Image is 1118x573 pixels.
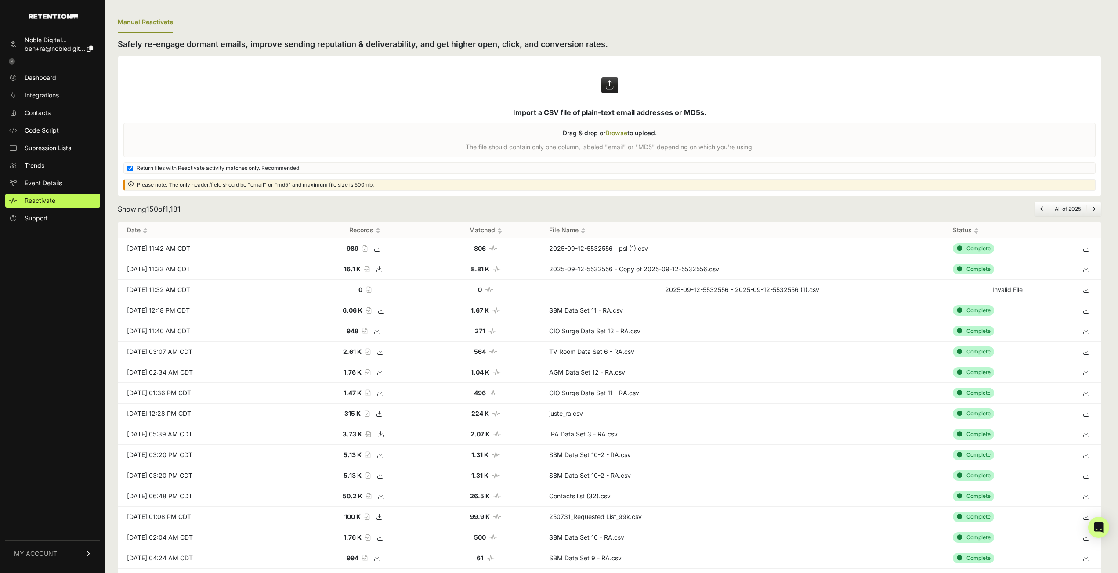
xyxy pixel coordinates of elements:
[118,424,298,445] td: [DATE] 05:39 AM CDT
[540,548,944,569] td: SBM Data Set 9 - RA.csv
[492,452,500,458] i: Number of matched records
[493,266,501,272] i: Number of matched records
[492,472,500,479] i: Number of matched records
[25,214,48,223] span: Support
[540,342,944,362] td: TV Room Data Set 6 - RA.csv
[540,486,944,507] td: Contacts list (32).csv
[953,388,994,398] div: Complete
[25,108,51,117] span: Contacts
[118,486,298,507] td: [DATE] 06:48 PM CDT
[358,286,362,293] strong: 0
[118,238,298,259] td: [DATE] 11:42 AM CDT
[347,327,358,335] strong: 948
[343,306,362,314] strong: 6.06 K
[540,383,944,404] td: CIO Surge Data Set 11 - RA.csv
[953,470,994,481] div: Complete
[366,493,371,499] i: Record count of the file
[5,141,100,155] a: Supression Lists
[953,346,994,357] div: Complete
[489,349,497,355] i: Number of matched records
[127,166,133,171] input: Return files with Reactivate activity matches only. Recommended.
[25,144,71,152] span: Supression Lists
[953,408,994,419] div: Complete
[953,532,994,543] div: Complete
[431,222,540,238] th: Matched
[118,445,298,465] td: [DATE] 03:20 PM CDT
[118,362,298,383] td: [DATE] 02:34 AM CDT
[474,533,486,541] strong: 500
[475,327,485,335] strong: 271
[471,451,488,458] strong: 1.31 K
[137,165,300,172] span: Return files with Reactivate activity matches only. Recommended.
[344,513,361,520] strong: 100 K
[953,450,994,460] div: Complete
[344,410,361,417] strong: 315 K
[362,245,367,252] i: Record count of the file
[118,38,1101,50] h2: Safely re-engage dormant emails, improve sending reputation & deliverability, and get higher open...
[471,410,489,417] strong: 224 K
[540,465,944,486] td: SBM Data Set 10-2 - RA.csv
[540,527,944,548] td: SBM Data Set 10 - RA.csv
[25,179,62,187] span: Event Details
[118,383,298,404] td: [DATE] 01:36 PM CDT
[493,369,501,375] i: Number of matched records
[478,286,482,293] strong: 0
[953,264,994,274] div: Complete
[118,404,298,424] td: [DATE] 12:28 PM CDT
[143,227,148,234] img: no_sort-eaf950dc5ab64cae54d48a5578032e96f70b2ecb7d747501f34c8f2db400fb66.gif
[471,368,489,376] strong: 1.04 K
[471,306,489,314] strong: 1.67 K
[364,411,369,417] i: Record count of the file
[344,533,362,541] strong: 1.76 K
[366,287,371,293] i: Record count of the file
[470,513,490,520] strong: 99.9 K
[1035,202,1101,216] nav: Page navigation
[5,88,100,102] a: Integrations
[974,227,979,234] img: no_sort-eaf950dc5ab64cae54d48a5578032e96f70b2ecb7d747501f34c8f2db400fb66.gif
[489,245,497,252] i: Number of matched records
[118,321,298,342] td: [DATE] 11:40 AM CDT
[344,389,362,396] strong: 1.47 K
[540,222,944,238] th: File Name
[5,33,100,56] a: Noble Digital... ben+ra@nobledigit...
[347,245,358,252] strong: 989
[953,491,994,501] div: Complete
[5,159,100,173] a: Trends
[470,430,490,438] strong: 2.07 K
[365,349,370,355] i: Record count of the file
[365,534,370,541] i: Record count of the file
[944,222,1071,238] th: Status
[118,12,173,33] div: Manual Reactivate
[492,411,500,417] i: Number of matched records
[474,245,486,252] strong: 806
[29,14,78,19] img: Retention.com
[5,71,100,85] a: Dashboard
[5,211,100,225] a: Support
[118,204,181,214] div: Showing of
[471,472,488,479] strong: 1.31 K
[25,161,44,170] span: Trends
[953,243,994,254] div: Complete
[488,328,496,334] i: Number of matched records
[5,194,100,208] a: Reactivate
[5,176,100,190] a: Event Details
[366,307,371,314] i: Record count of the file
[470,492,490,500] strong: 26.5 K
[581,227,586,234] img: no_sort-eaf950dc5ab64cae54d48a5578032e96f70b2ecb7d747501f34c8f2db400fb66.gif
[25,36,93,44] div: Noble Digital...
[540,404,944,424] td: juste_ra.csv
[474,389,486,396] strong: 496
[365,369,370,375] i: Record count of the file
[25,91,59,100] span: Integrations
[365,390,370,396] i: Record count of the file
[493,514,501,520] i: Number of matched records
[5,123,100,137] a: Code Script
[485,287,493,293] i: Number of matched records
[493,431,501,437] i: Number of matched records
[165,205,181,213] span: 1,181
[343,348,362,355] strong: 2.61 K
[489,534,497,541] i: Number of matched records
[344,451,362,458] strong: 5.13 K
[118,222,298,238] th: Date
[25,73,56,82] span: Dashboard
